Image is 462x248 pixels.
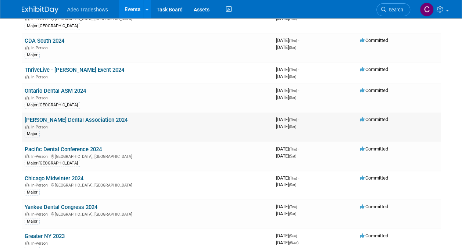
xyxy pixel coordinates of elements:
span: - [298,146,299,151]
span: [DATE] [276,181,296,187]
span: Adec Tradeshows [67,7,108,13]
div: Major-[GEOGRAPHIC_DATA] [25,160,80,166]
span: - [298,233,299,238]
span: In-Person [31,75,50,79]
span: [DATE] [276,88,299,93]
span: (Thu) [289,89,297,93]
span: Committed [360,203,388,209]
a: Search [376,3,410,16]
span: In-Person [31,183,50,187]
span: (Sat) [289,183,296,187]
a: [PERSON_NAME] Dental Association 2024 [25,117,128,123]
img: ExhibitDay [22,6,58,14]
span: (Thu) [289,147,297,151]
span: (Sat) [289,46,296,50]
span: In-Person [31,96,50,100]
img: In-Person Event [25,125,29,128]
div: Major [25,189,40,195]
span: [DATE] [276,210,296,216]
span: (Sat) [289,75,296,79]
span: (Wed) [289,241,298,245]
div: Major [25,218,40,224]
span: [DATE] [276,203,299,209]
div: Major [25,52,40,59]
span: Committed [360,88,388,93]
a: Yankee Dental Congress 2024 [25,203,97,210]
div: Major-[GEOGRAPHIC_DATA] [25,23,80,29]
span: (Thu) [289,205,297,209]
span: [DATE] [276,117,299,122]
span: - [298,175,299,180]
img: In-Person Event [25,212,29,215]
img: In-Person Event [25,75,29,78]
a: ThriveLive - [PERSON_NAME] Event 2024 [25,67,124,73]
span: [DATE] [276,153,296,158]
span: Committed [360,233,388,238]
span: In-Person [31,154,50,159]
a: Chicago Midwinter 2024 [25,175,83,181]
div: Major-[GEOGRAPHIC_DATA] [25,102,80,109]
span: Committed [360,38,388,43]
span: [DATE] [276,95,296,100]
span: In-Person [31,17,50,21]
span: [DATE] [276,124,296,129]
span: (Thu) [289,39,297,43]
span: [DATE] [276,45,296,50]
span: [DATE] [276,74,296,79]
span: [DATE] [276,146,299,151]
img: In-Person Event [25,241,29,244]
span: In-Person [31,125,50,130]
div: [GEOGRAPHIC_DATA], [GEOGRAPHIC_DATA] [25,181,270,187]
span: Committed [360,175,388,180]
span: (Sun) [289,234,297,238]
span: (Sat) [289,212,296,216]
span: - [298,38,299,43]
span: (Thu) [289,118,297,122]
div: [GEOGRAPHIC_DATA], [GEOGRAPHIC_DATA] [25,153,270,159]
div: [GEOGRAPHIC_DATA], [GEOGRAPHIC_DATA] [25,210,270,216]
span: - [298,203,299,209]
a: Pacific Dental Conference 2024 [25,146,102,152]
span: [DATE] [276,175,299,180]
span: - [298,117,299,122]
img: In-Person Event [25,46,29,49]
span: In-Person [31,46,50,50]
span: - [298,88,299,93]
span: (Sat) [289,96,296,100]
span: (Sat) [289,125,296,129]
span: - [298,67,299,72]
a: Greater NY 2023 [25,233,65,239]
img: Carol Schmidlin [420,3,434,17]
span: In-Person [31,212,50,216]
span: (Thu) [289,176,297,180]
img: In-Person Event [25,154,29,157]
span: [DATE] [276,240,298,245]
span: In-Person [31,241,50,245]
span: Committed [360,67,388,72]
a: CDA South 2024 [25,38,64,44]
img: In-Person Event [25,183,29,186]
span: Search [386,7,403,13]
span: [DATE] [276,38,299,43]
span: Committed [360,146,388,151]
span: (Thu) [289,68,297,72]
a: Ontario Dental ASM 2024 [25,88,86,94]
span: (Sat) [289,154,296,158]
div: Major [25,131,40,137]
span: [DATE] [276,67,299,72]
span: [DATE] [276,233,299,238]
img: In-Person Event [25,96,29,99]
span: Committed [360,117,388,122]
